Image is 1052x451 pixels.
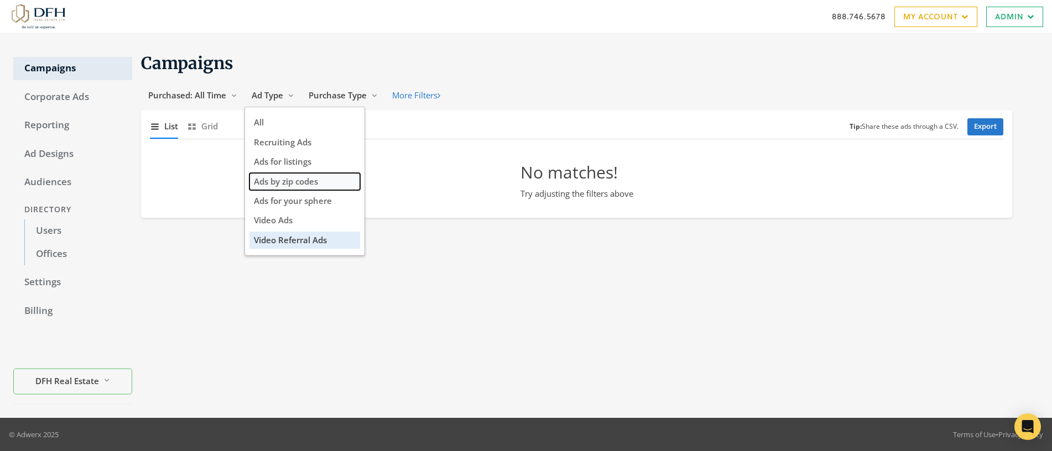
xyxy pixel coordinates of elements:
span: Campaigns [141,53,233,74]
p: Try adjusting the filters above [520,187,633,200]
span: Ads by zip codes [254,176,318,187]
h2: No matches! [520,161,633,183]
span: Recruiting Ads [254,137,311,148]
button: Purchase Type [301,85,385,106]
span: Video Referral Ads [254,234,327,245]
button: Ads by zip codes [249,173,360,190]
a: Admin [986,7,1043,27]
p: © Adwerx 2025 [9,429,59,440]
span: Ad Type [252,90,283,101]
a: 888.746.5678 [832,11,886,22]
div: Ad Type [244,107,365,256]
button: DFH Real Estate [13,369,132,395]
b: Tip: [850,122,862,131]
span: Video Ads [254,214,293,225]
button: List [150,114,178,138]
div: Open Intercom Messenger [1014,413,1041,440]
small: Share these ads through a CSV. [850,122,959,132]
a: Audiences [13,171,132,194]
div: • [953,429,1043,440]
a: My Account [894,7,977,27]
a: Offices [24,243,132,266]
button: Recruiting Ads [249,134,360,151]
a: Campaigns [13,57,132,80]
a: Corporate Ads [13,86,132,109]
span: All [254,117,264,128]
div: Directory [13,200,132,220]
button: Purchased: All Time [141,85,244,106]
span: Purchased: All Time [148,90,226,101]
span: Grid [201,120,218,133]
a: Ad Designs [13,143,132,166]
a: Reporting [13,114,132,137]
button: Video Ads [249,212,360,229]
button: Ads for your sphere [249,192,360,209]
button: Ads for listings [249,153,360,170]
button: More Filters [385,85,447,106]
a: Settings [13,271,132,294]
a: Users [24,219,132,243]
span: Ads for listings [254,156,311,167]
button: Video Referral Ads [249,232,360,249]
span: Purchase Type [309,90,367,101]
button: All [249,114,360,131]
img: Adwerx [9,3,68,30]
a: Terms of Use [953,429,996,439]
a: Billing [13,300,132,323]
span: DFH Real Estate [35,374,99,387]
a: Privacy Policy [998,429,1043,439]
span: List [164,120,178,133]
button: Ad Type [244,85,301,106]
span: Ads for your sphere [254,195,332,206]
a: Export [967,118,1003,135]
button: Grid [187,114,218,138]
